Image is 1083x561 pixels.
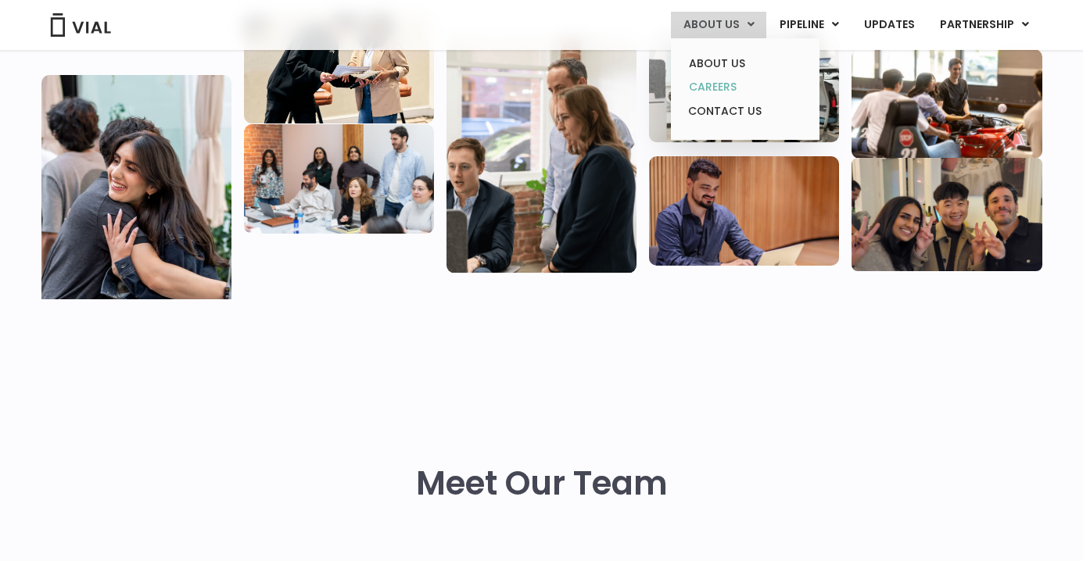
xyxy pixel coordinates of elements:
[767,12,851,38] a: PIPELINEMenu Toggle
[852,158,1042,271] img: Group of 3 people smiling holding up the peace sign
[49,13,112,37] img: Vial Logo
[649,33,839,142] img: Three people working in an office
[676,99,813,124] a: CONTACT US
[244,14,434,123] img: Two people looking at a paper talking.
[676,75,813,99] a: CAREERS
[852,49,1042,159] img: Group of people playing whirlyball
[649,156,839,266] img: Man working at a computer
[244,124,434,234] img: Eight people standing and sitting in an office
[671,12,766,38] a: ABOUT USMenu Toggle
[852,12,927,38] a: UPDATES
[927,12,1042,38] a: PARTNERSHIPMenu Toggle
[416,465,668,502] h2: Meet Our Team
[41,75,231,311] img: Vial Life
[676,52,813,76] a: ABOUT US
[446,37,637,273] img: Group of three people standing around a computer looking at the screen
